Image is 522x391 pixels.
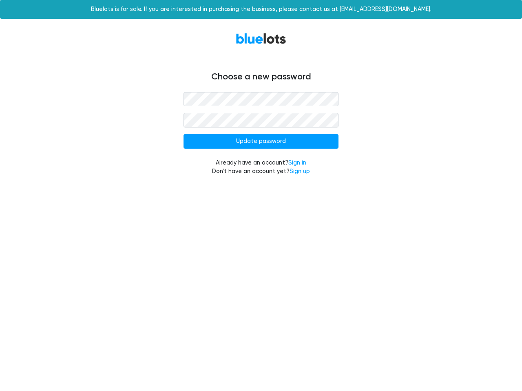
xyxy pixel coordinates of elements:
[184,134,338,149] input: Update password
[288,159,306,166] a: Sign in
[16,72,506,82] h4: Choose a new password
[236,33,286,44] a: BlueLots
[290,168,310,175] a: Sign up
[184,158,338,176] div: Already have an account? Don't have an account yet?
